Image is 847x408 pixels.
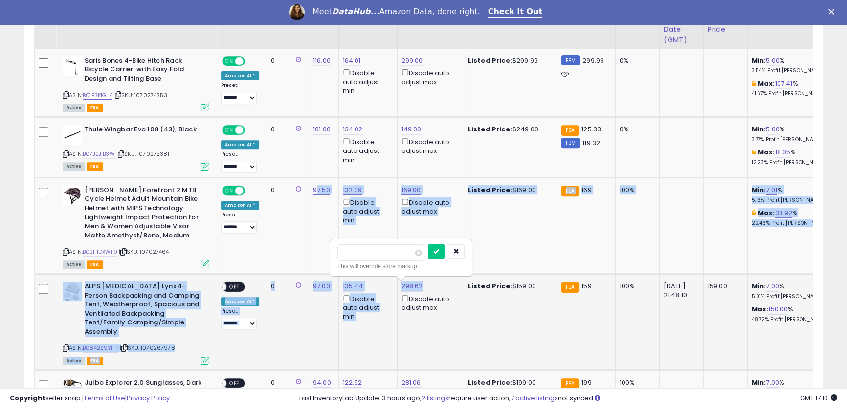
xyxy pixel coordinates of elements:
a: 134.02 [343,125,363,134]
a: 5.00 [766,56,780,65]
a: 298.62 [401,281,423,291]
a: 7.00 [766,378,779,387]
i: DataHub... [332,7,379,16]
p: 3.77% Profit [PERSON_NAME] [752,136,833,143]
p: 5.16% Profit [PERSON_NAME] [752,197,833,204]
a: B0842S9YHP [83,344,118,352]
div: Preset: [221,82,259,104]
span: FBA [87,104,103,112]
div: $249.00 [468,125,549,134]
div: Meet Amazon Data, done right. [312,7,480,17]
div: 159.00 [708,282,740,291]
div: Disable auto adjust min [343,197,390,225]
img: 31RdT17J2DL._SL40_.jpg [63,379,82,387]
p: 48.72% Profit [PERSON_NAME] [752,316,833,323]
span: 199 [581,378,591,387]
p: 41.67% Profit [PERSON_NAME] [752,90,833,97]
a: 281.06 [401,378,421,387]
div: 100% [620,378,652,387]
b: Min: [752,56,766,65]
a: Terms of Use [84,393,125,403]
p: 22.46% Profit [PERSON_NAME] [752,220,833,227]
div: % [752,79,833,97]
span: 2025-10-13 17:10 GMT [800,393,837,403]
div: Disable auto adjust max [401,293,456,312]
div: % [752,305,833,323]
div: % [752,378,833,396]
div: ASIN: [63,186,209,267]
span: 299.99 [582,56,604,65]
a: 164.01 [343,56,361,65]
div: Amazon AI * [221,297,259,306]
div: $299.99 [468,56,549,65]
span: | SKU: 1070274641 [119,248,171,256]
i: This overrides the store level max markup for this listing [752,80,756,86]
p: 3.54% Profit [PERSON_NAME] [752,67,833,74]
span: FBA [87,357,103,365]
span: OFF [244,126,259,134]
div: Preset: [221,308,259,330]
span: OFF [226,379,242,387]
a: 122.92 [343,378,362,387]
a: 116.00 [313,56,331,65]
div: ASIN: [63,56,209,110]
i: This overrides the store level max markup for this listing [752,210,756,216]
div: % [752,186,833,204]
div: % [752,125,833,143]
div: Last InventoryLab Update: 3 hours ago, require user action, not synced. [299,394,837,403]
b: Min: [752,281,766,291]
a: B01B3KIGLK [83,91,112,100]
a: 2 listings [422,393,448,403]
b: Min: [752,125,766,134]
div: Amazon AI * [221,71,259,80]
div: Disable auto adjust min [343,136,390,164]
span: FBA [87,162,103,171]
div: Disable auto adjust min [343,293,390,321]
div: 100% [620,186,652,194]
b: Listed Price: [468,378,513,387]
b: ALPS [MEDICAL_DATA] Lynx 4-Person Backpacking and Camping Tent, Weatherproof, Spacious and Ventil... [85,282,203,339]
a: 18.05 [775,148,790,157]
b: Max: [758,148,775,157]
span: | SKU: 1070267978 [120,344,175,352]
a: 94.00 [313,378,331,387]
span: OFF [244,186,259,194]
div: ASIN: [63,282,209,364]
div: Amazon AI * [221,201,259,210]
small: FBA [561,282,579,293]
b: Max: [752,304,769,314]
small: FBM [561,138,580,148]
a: 107.41 [775,79,792,88]
div: 100% [620,282,652,291]
div: % [752,148,833,166]
span: 159 [581,281,591,291]
img: 210DRj1nIQL._SL40_.jpg [63,125,82,145]
a: 169.00 [401,185,421,195]
span: 119.32 [582,138,600,148]
span: ON [223,126,235,134]
span: FBA [87,260,103,269]
span: All listings currently available for purchase on Amazon [63,162,85,171]
div: Disable auto adjust max [401,136,456,155]
a: 5.00 [766,125,780,134]
i: This overrides the store level max markup for this listing [752,149,756,155]
b: Thule Wingbar Evo 108 (43), Black [85,125,203,137]
div: 0% [620,56,652,65]
b: Listed Price: [468,125,513,134]
span: OFF [244,57,259,65]
div: 0 [271,125,301,134]
div: Close [828,9,838,15]
a: 132.39 [343,185,362,195]
div: seller snap | | [10,394,170,403]
div: 0 [271,56,301,65]
b: [PERSON_NAME] Forefront 2 MTB Cycle Helmet Adult Mountain Bike Helmet with MIPS Technology Lightw... [85,186,203,242]
b: Saris Bones 4-Bike Hitch Rack Bicycle Carrier, with Easy Fold Design and Tilting Base [85,56,203,86]
div: $169.00 [468,186,549,194]
div: Disable auto adjust max [401,67,456,86]
div: Disable auto adjust min [343,67,390,95]
img: Profile image for Georgie [289,4,305,20]
div: 0 [271,378,301,387]
a: Check It Out [488,7,543,18]
div: 0 [271,186,301,194]
b: Max: [758,79,775,88]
